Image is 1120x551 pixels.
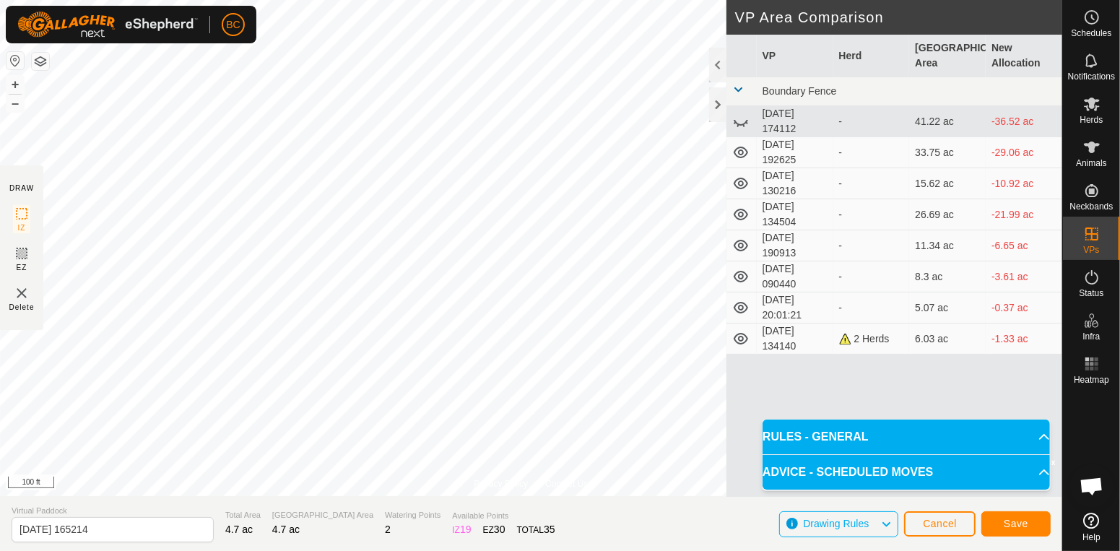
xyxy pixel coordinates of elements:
[909,324,986,355] td: 6.03 ac
[483,522,505,537] div: EZ
[981,511,1051,537] button: Save
[833,35,910,77] th: Herd
[757,324,833,355] td: [DATE] 134140
[757,137,833,168] td: [DATE] 192625
[839,300,904,316] div: -
[1080,116,1103,124] span: Herds
[494,524,505,535] span: 30
[545,477,588,490] a: Contact Us
[1004,518,1028,529] span: Save
[1082,533,1101,542] span: Help
[385,524,391,535] span: 2
[986,261,1062,292] td: -3.61 ac
[763,428,869,446] span: RULES - GENERAL
[909,199,986,230] td: 26.69 ac
[909,168,986,199] td: 15.62 ac
[1071,29,1111,38] span: Schedules
[986,35,1062,77] th: New Allocation
[474,477,528,490] a: Privacy Policy
[272,509,373,521] span: [GEOGRAPHIC_DATA] Area
[225,509,261,521] span: Total Area
[12,505,214,517] span: Virtual Paddock
[1076,159,1107,168] span: Animals
[18,222,26,233] span: IZ
[757,35,833,77] th: VP
[9,183,34,194] div: DRAW
[226,17,240,32] span: BC
[803,518,869,529] span: Drawing Rules
[909,137,986,168] td: 33.75 ac
[6,52,24,69] button: Reset Map
[923,518,957,529] span: Cancel
[17,12,198,38] img: Gallagher Logo
[839,331,904,347] div: 2 Herds
[17,262,27,273] span: EZ
[272,524,300,535] span: 4.7 ac
[763,455,1050,490] p-accordion-header: ADVICE - SCHEDULED MOVES
[385,509,440,521] span: Watering Points
[986,168,1062,199] td: -10.92 ac
[757,106,833,137] td: [DATE] 174112
[13,285,30,302] img: VP
[986,199,1062,230] td: -21.99 ac
[452,510,555,522] span: Available Points
[757,292,833,324] td: [DATE] 20:01:21
[517,522,555,537] div: TOTAL
[839,207,904,222] div: -
[1074,376,1109,384] span: Heatmap
[757,199,833,230] td: [DATE] 134504
[986,137,1062,168] td: -29.06 ac
[909,35,986,77] th: [GEOGRAPHIC_DATA] Area
[904,511,976,537] button: Cancel
[735,9,1062,26] h2: VP Area Comparison
[1068,72,1115,81] span: Notifications
[909,292,986,324] td: 5.07 ac
[839,269,904,285] div: -
[839,176,904,191] div: -
[986,324,1062,355] td: -1.33 ac
[757,230,833,261] td: [DATE] 190913
[909,230,986,261] td: 11.34 ac
[839,145,904,160] div: -
[986,292,1062,324] td: -0.37 ac
[757,261,833,292] td: [DATE] 090440
[839,238,904,253] div: -
[909,261,986,292] td: 8.3 ac
[763,464,933,481] span: ADVICE - SCHEDULED MOVES
[9,302,35,313] span: Delete
[460,524,472,535] span: 19
[544,524,555,535] span: 35
[452,522,471,537] div: IZ
[6,95,24,112] button: –
[1069,202,1113,211] span: Neckbands
[1083,246,1099,254] span: VPs
[986,106,1062,137] td: -36.52 ac
[757,168,833,199] td: [DATE] 130216
[909,106,986,137] td: 41.22 ac
[1070,464,1114,508] div: Open chat
[32,53,49,70] button: Map Layers
[763,85,837,97] span: Boundary Fence
[986,230,1062,261] td: -6.65 ac
[839,114,904,129] div: -
[1082,332,1100,341] span: Infra
[6,76,24,93] button: +
[1063,507,1120,547] a: Help
[1079,289,1103,298] span: Status
[763,420,1050,454] p-accordion-header: RULES - GENERAL
[225,524,253,535] span: 4.7 ac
